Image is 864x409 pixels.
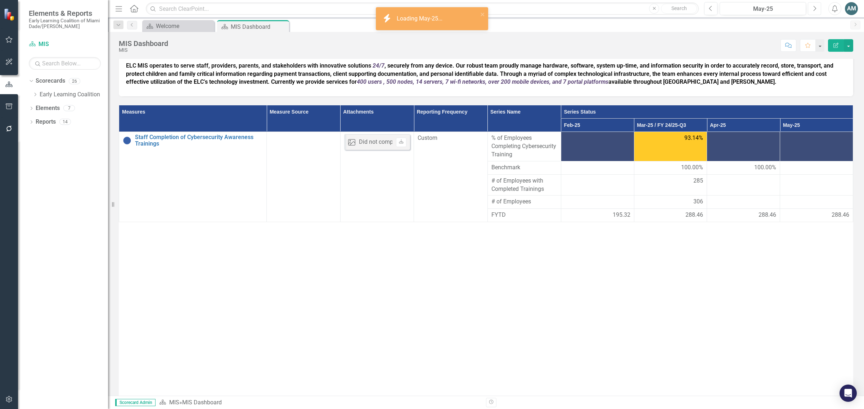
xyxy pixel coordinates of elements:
div: May-25 [722,5,804,13]
div: Open Intercom Messenger [840,385,857,402]
td: Double-Click to Edit [634,161,707,174]
span: 195.32 [613,211,630,219]
button: May-25 [720,2,806,15]
span: # of Employees with Completed Trainings [491,177,557,193]
span: Benchmark [491,164,557,172]
td: Double-Click to Edit Right Click for Context Menu [119,132,267,222]
span: # of Employees [491,198,557,206]
td: Double-Click to Edit [487,174,561,196]
em: 24/7 [373,62,384,69]
div: MIS Dashboard [182,399,222,406]
div: 7 [63,105,75,111]
td: Double-Click to Edit [634,196,707,209]
td: Double-Click to Edit [780,161,853,174]
span: FYTD [491,211,557,219]
td: Double-Click to Edit [707,174,780,196]
div: Custom [418,134,483,142]
span: Elements & Reports [29,9,101,18]
span: 288.46 [685,211,703,219]
a: Welcome [144,22,212,31]
td: Double-Click to Edit [561,196,634,209]
input: Search ClearPoint... [146,3,699,15]
td: Double-Click to Edit [707,196,780,209]
span: 288.46 [832,211,849,219]
td: Double-Click to Edit [780,196,853,209]
td: Double-Click to Edit [780,174,853,196]
td: Double-Click to Edit [561,174,634,196]
span: ELC MIS operates to serve staff, providers, parents, and stakeholders with innovative solutions [126,62,371,69]
span: 100.00% [681,164,703,172]
div: 14 [59,119,71,125]
div: Loading May-25... [397,15,444,23]
div: 26 [69,78,80,84]
em: 400 users , 500 nodes, 14 servers, 7 wi-fi networks, over 200 mobile devices, and 7 portal platforms [357,78,608,85]
td: Double-Click to Edit [340,132,414,222]
a: MIS [169,399,179,406]
span: Search [671,5,687,11]
button: AM [845,2,858,15]
a: Scorecards [36,77,65,85]
a: Elements [36,104,60,112]
span: 93.14% [684,134,703,142]
div: » [159,399,481,407]
button: close [480,10,485,18]
td: Double-Click to Edit [414,132,487,222]
td: Double-Click to Edit [634,174,707,196]
span: % of Employees Completing Cybersecurity Training [491,134,557,159]
input: Search Below... [29,57,101,70]
td: Double-Click to Edit [561,161,634,174]
span: 288.46 [759,211,776,219]
td: Double-Click to Edit [487,161,561,174]
img: No Information [123,136,131,145]
div: MIS Dashboard [119,40,168,47]
a: MIS [29,40,101,49]
span: , securely from any device. Our robust team proudly manage hardware, software, system up-time, an... [126,62,833,86]
img: ClearPoint Strategy [4,8,16,21]
span: 306 [693,198,703,206]
div: MIS [119,47,168,53]
a: Reports [36,118,56,126]
a: Staff Completion of Cybersecurity Awareness Trainings [135,134,263,147]
td: Double-Click to Edit [267,132,340,222]
span: 285 [693,177,703,185]
a: Early Learning Coalition [40,91,108,99]
div: Welcome [156,22,212,31]
td: Double-Click to Edit [707,161,780,174]
span: Scorecard Admin [115,399,156,406]
div: MIS Dashboard [231,22,287,31]
small: Early Learning Coalition of Miami Dade/[PERSON_NAME] [29,18,101,29]
span: 100.00% [754,164,776,172]
td: Double-Click to Edit [487,196,561,209]
button: Search [661,4,697,14]
div: Did not complete.jpg [359,138,411,146]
